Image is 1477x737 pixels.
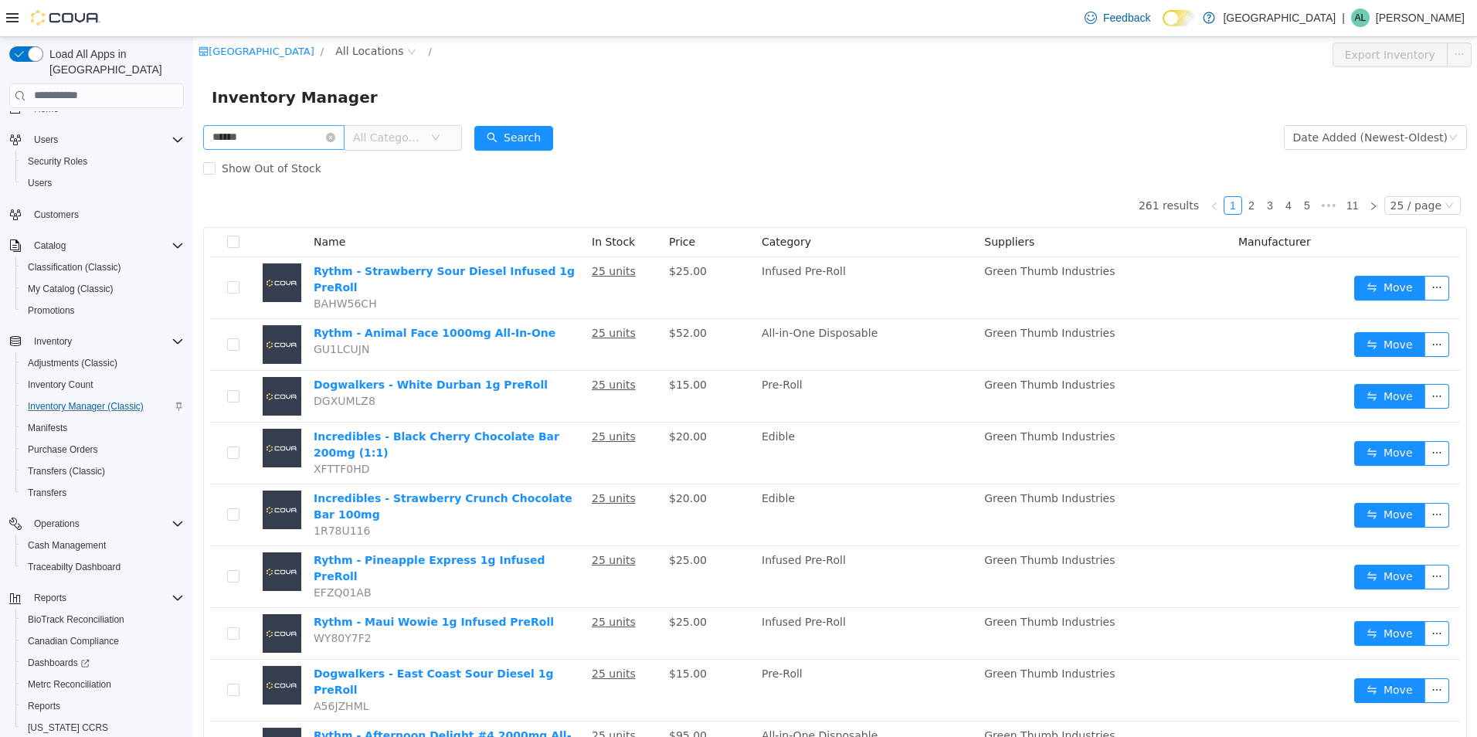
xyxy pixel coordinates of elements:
[1251,164,1261,175] i: icon: down
[22,536,112,555] a: Cash Management
[22,419,184,437] span: Manifests
[70,577,108,616] img: Rythm - Maui Wowie 1g Infused PreRoll placeholder
[791,341,922,354] span: Green Thumb Industries
[1197,160,1248,177] div: 25 / page
[15,439,190,460] button: Purchase Orders
[1176,165,1185,174] i: icon: right
[121,199,152,211] span: Name
[15,695,190,717] button: Reports
[22,462,184,481] span: Transfers (Classic)
[22,632,125,650] a: Canadian Compliance
[133,96,142,105] i: icon: close-circle
[476,455,514,467] span: $20.00
[22,440,184,459] span: Purchase Orders
[15,652,190,674] a: Dashboards
[22,697,66,715] a: Reports
[399,341,443,354] u: 25 units
[22,718,184,737] span: Washington CCRS
[1254,5,1278,30] button: icon: ellipsis
[22,632,184,650] span: Canadian Compliance
[22,419,73,437] a: Manifests
[22,125,134,138] span: Show Out of Stock
[399,228,443,240] u: 25 units
[3,203,190,226] button: Customers
[476,290,514,302] span: $52.00
[946,159,1006,178] li: 261 results
[70,392,108,430] img: Incredibles - Black Cherry Chocolate Bar 200mg (1:1) placeholder
[1231,466,1256,491] button: icon: ellipsis
[28,539,106,552] span: Cash Management
[791,630,922,643] span: Green Thumb Industries
[121,579,361,591] a: Rythm - Maui Wowie 1g Infused PreRoll
[70,340,108,379] img: Dogwalkers - White Durban 1g PreRoll placeholder
[15,609,190,630] button: BioTrack Reconciliation
[1161,584,1232,609] button: icon: swapMove
[476,393,514,406] span: $20.00
[236,8,239,20] span: /
[121,455,379,484] a: Incredibles - Strawberry Crunch Chocolate Bar 100mg
[28,657,90,669] span: Dashboards
[28,465,105,477] span: Transfers (Classic)
[3,513,190,535] button: Operations
[1049,159,1068,178] li: 2
[562,282,785,334] td: All-in-One Disposable
[22,718,114,737] a: [US_STATE] CCRS
[22,258,127,277] a: Classification (Classic)
[70,453,108,492] img: Incredibles - Strawberry Crunch Chocolate Bar 100mg placeholder
[28,589,184,607] span: Reports
[1231,239,1256,263] button: icon: ellipsis
[121,595,178,607] span: WY80Y7F2
[34,239,66,252] span: Catalog
[1103,10,1150,25] span: Feedback
[3,235,190,256] button: Catalog
[476,341,514,354] span: $15.00
[121,393,366,422] a: Incredibles - Black Cherry Chocolate Bar 200mg (1:1)
[28,205,85,224] a: Customers
[22,484,184,502] span: Transfers
[399,290,443,302] u: 25 units
[127,8,131,20] span: /
[15,460,190,482] button: Transfers (Classic)
[791,290,922,302] span: Green Thumb Industries
[562,623,785,684] td: Pre-Roll
[399,517,443,529] u: 25 units
[22,654,96,672] a: Dashboards
[476,199,502,211] span: Price
[562,220,785,282] td: Infused Pre-Roll
[28,515,184,533] span: Operations
[1161,641,1232,666] button: icon: swapMove
[399,393,443,406] u: 25 units
[28,236,72,255] button: Catalog
[34,209,79,221] span: Customers
[22,462,111,481] a: Transfers (Classic)
[28,613,124,626] span: BioTrack Reconciliation
[1087,160,1104,177] a: 4
[121,228,382,256] a: Rythm - Strawberry Sour Diesel Infused 1g PreRoll
[28,678,111,691] span: Metrc Reconciliation
[22,375,100,394] a: Inventory Count
[1161,528,1232,552] button: icon: swapMove
[5,8,121,20] a: icon: shop[GEOGRAPHIC_DATA]
[399,455,443,467] u: 25 units
[22,354,124,372] a: Adjustments (Classic)
[15,151,190,172] button: Security Roles
[15,172,190,194] button: Users
[15,352,190,374] button: Adjustments (Classic)
[121,260,184,273] span: BAHW56CH
[22,654,184,672] span: Dashboards
[1231,584,1256,609] button: icon: ellipsis
[562,571,785,623] td: Infused Pre-Roll
[15,417,190,439] button: Manifests
[1050,160,1067,177] a: 2
[28,177,52,189] span: Users
[791,692,922,705] span: Green Thumb Industries
[22,610,184,629] span: BioTrack Reconciliation
[791,579,922,591] span: Green Thumb Industries
[121,630,360,659] a: Dogwalkers - East Coast Sour Diesel 1g PreRoll
[121,306,176,318] span: GU1LCUJN
[70,226,108,265] img: Rythm - Strawberry Sour Diesel Infused 1g PreRoll placeholder
[121,290,362,302] a: Rythm - Animal Face 1000mg All-In-One
[1161,466,1232,491] button: icon: swapMove
[1161,347,1232,372] button: icon: swapMove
